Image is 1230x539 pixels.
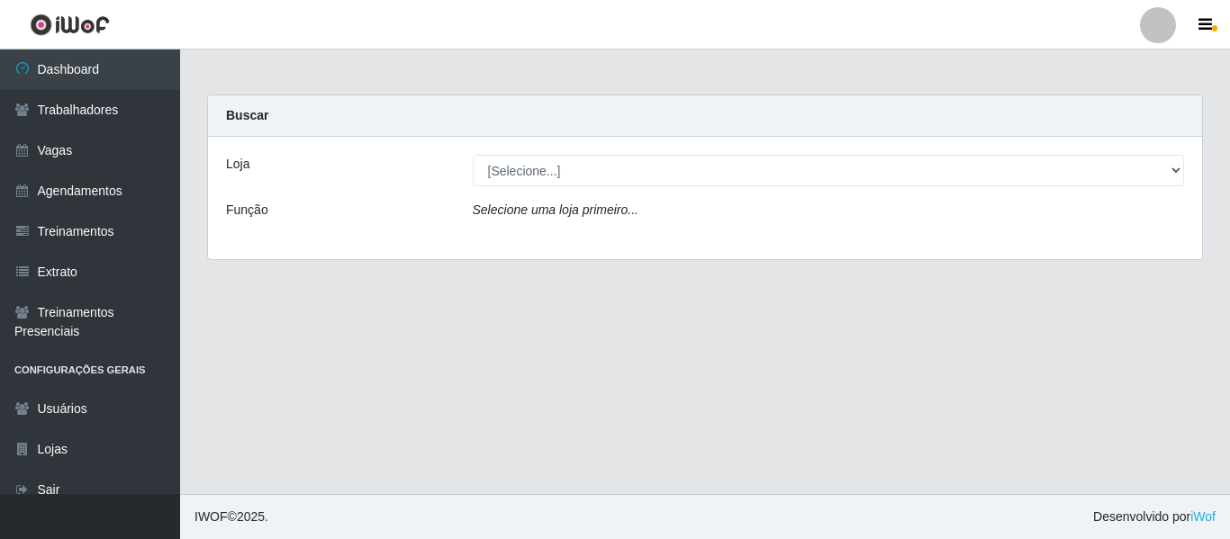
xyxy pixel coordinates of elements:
a: iWof [1190,509,1216,524]
label: Função [226,201,268,220]
span: Desenvolvido por [1093,508,1216,526]
label: Loja [226,155,249,174]
span: IWOF [194,509,228,524]
strong: Buscar [226,108,268,122]
i: Selecione uma loja primeiro... [473,202,638,217]
img: CoreUI Logo [30,13,110,36]
span: © 2025 . [194,508,268,526]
